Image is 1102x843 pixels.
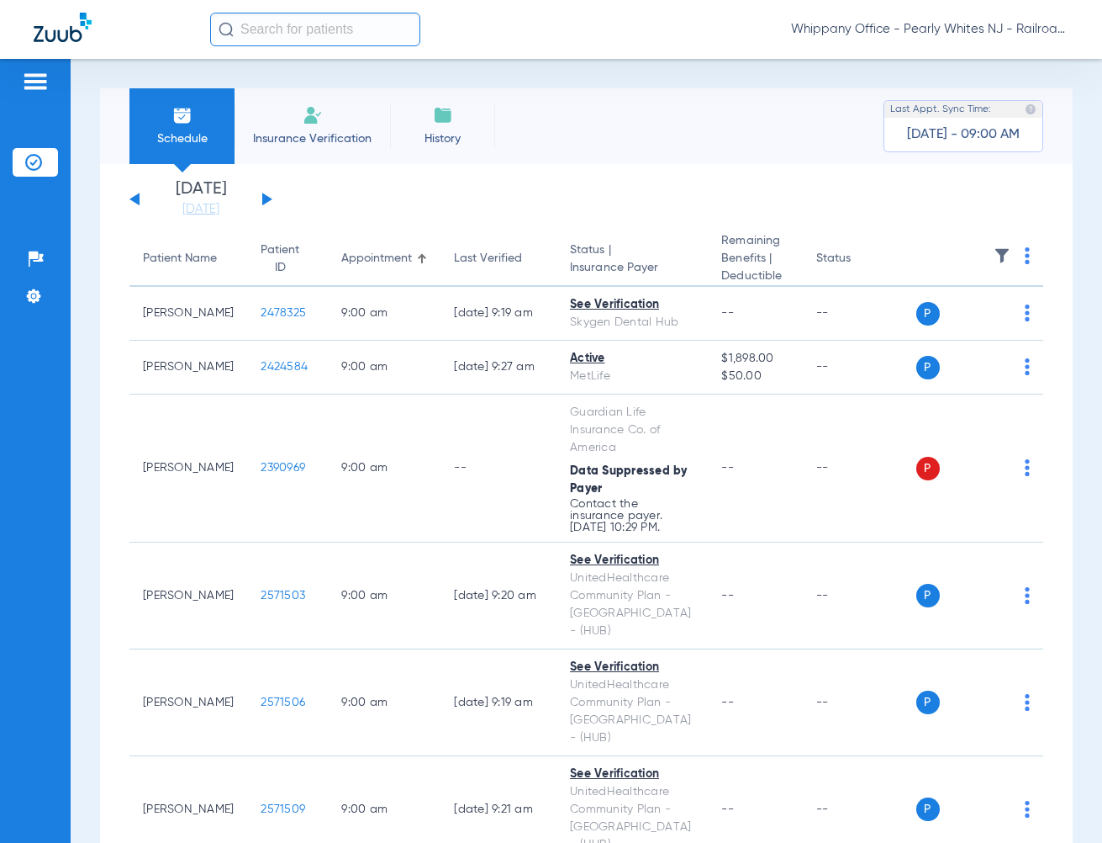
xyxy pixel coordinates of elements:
span: Insurance Payer [570,259,694,277]
td: 9:00 AM [328,649,440,756]
td: -- [440,395,556,543]
span: 2571506 [261,697,305,708]
img: History [433,105,453,125]
td: [DATE] 9:20 AM [440,543,556,649]
div: Last Verified [454,250,543,268]
input: Search for patients [210,13,420,46]
span: Insurance Verification [247,130,377,147]
td: [PERSON_NAME] [129,287,247,341]
div: MetLife [570,368,694,385]
td: [PERSON_NAME] [129,341,247,395]
div: Patient Name [143,250,234,268]
span: $1,898.00 [721,350,788,368]
td: [PERSON_NAME] [129,649,247,756]
div: Patient Name [143,250,217,268]
div: Active [570,350,694,368]
div: See Verification [570,296,694,314]
img: group-dot-blue.svg [1025,587,1030,604]
img: hamburger-icon [22,72,49,92]
li: [DATE] [150,181,251,218]
span: [DATE] - 09:00 AM [907,126,1020,143]
iframe: Chat Widget [1018,762,1102,843]
img: filter.svg [994,247,1010,264]
span: History [403,130,482,147]
td: -- [803,287,916,341]
td: 9:00 AM [328,341,440,395]
img: Search Icon [219,22,234,37]
td: [DATE] 9:19 AM [440,287,556,341]
div: See Verification [570,766,694,783]
img: group-dot-blue.svg [1025,459,1030,476]
th: Remaining Benefits | [708,232,802,287]
span: P [916,356,940,379]
td: -- [803,543,916,649]
img: last sync help info [1025,103,1036,115]
span: P [916,302,940,326]
td: -- [803,341,916,395]
img: Schedule [172,105,192,125]
div: Patient ID [261,241,299,277]
div: Appointment [341,250,412,268]
td: -- [803,395,916,543]
td: 9:00 AM [328,543,440,649]
p: Contact the insurance payer. [DATE] 10:29 PM. [570,498,694,533]
th: Status | [556,232,708,287]
img: group-dot-blue.svg [1025,247,1030,264]
a: [DATE] [150,201,251,218]
span: -- [721,590,734,602]
div: Last Verified [454,250,522,268]
span: -- [721,697,734,708]
span: P [916,691,940,714]
div: UnitedHealthcare Community Plan - [GEOGRAPHIC_DATA] - (HUB) [570,570,694,640]
span: 2390969 [261,462,305,474]
span: 2478325 [261,307,306,319]
img: Manual Insurance Verification [303,105,323,125]
span: -- [721,307,734,319]
td: [DATE] 9:19 AM [440,649,556,756]
td: [DATE] 9:27 AM [440,341,556,395]
div: Patient ID [261,241,314,277]
td: 9:00 AM [328,287,440,341]
td: 9:00 AM [328,395,440,543]
img: Zuub Logo [34,13,92,42]
div: Guardian Life Insurance Co. of America [570,404,694,457]
span: Last Appt. Sync Time: [890,101,991,118]
span: Schedule [142,130,222,147]
img: group-dot-blue.svg [1025,305,1030,321]
span: Whippany Office - Pearly Whites NJ - Railroad Plaza Dental Associates LLC - Whippany General [791,21,1068,38]
span: -- [721,803,734,815]
div: See Verification [570,659,694,676]
td: [PERSON_NAME] [129,395,247,543]
td: [PERSON_NAME] [129,543,247,649]
span: P [916,584,940,607]
div: See Verification [570,552,694,570]
img: group-dot-blue.svg [1025,358,1030,375]
td: -- [803,649,916,756]
th: Status [803,232,916,287]
span: 2424584 [261,361,308,373]
img: group-dot-blue.svg [1025,694,1030,711]
span: 2571503 [261,590,305,602]
div: Skygen Dental Hub [570,314,694,331]
div: UnitedHealthcare Community Plan - [GEOGRAPHIC_DATA] - (HUB) [570,676,694,747]
span: Deductible [721,268,788,285]
span: P [916,798,940,821]
span: $50.00 [721,368,788,385]
span: 2571509 [261,803,305,815]
div: Appointment [341,250,427,268]
span: Data Suppressed by Payer [570,465,688,495]
span: -- [721,462,734,474]
span: P [916,457,940,480]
